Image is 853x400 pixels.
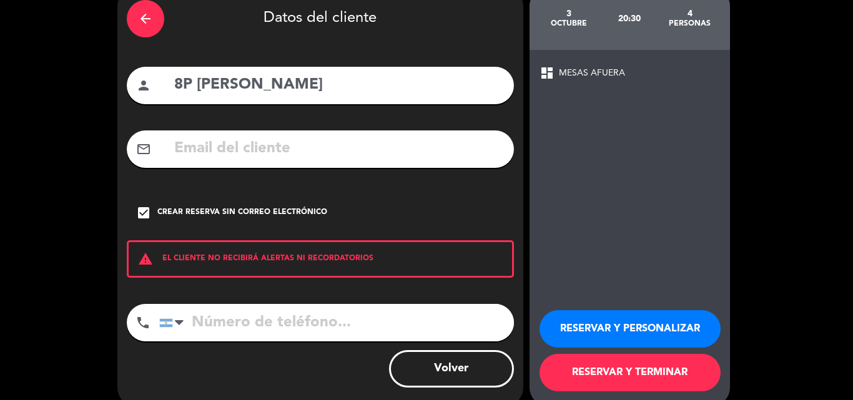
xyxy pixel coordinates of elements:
[136,315,150,330] i: phone
[136,78,151,93] i: person
[540,354,721,391] button: RESERVAR Y TERMINAR
[136,142,151,157] i: mail_outline
[659,9,720,19] div: 4
[389,350,514,388] button: Volver
[129,251,162,266] i: warning
[173,136,505,162] input: Email del cliente
[136,205,151,220] i: check_box
[127,240,514,278] div: EL CLIENTE NO RECIBIRÁ ALERTAS NI RECORDATORIOS
[659,19,720,29] div: personas
[539,9,599,19] div: 3
[173,72,505,98] input: Nombre del cliente
[160,305,189,341] div: Argentina: +54
[559,66,625,80] span: MESAS AFUERA
[540,66,555,80] span: dashboard
[157,207,327,219] div: Crear reserva sin correo electrónico
[539,19,599,29] div: octubre
[138,11,153,26] i: arrow_back
[540,310,721,348] button: RESERVAR Y PERSONALIZAR
[159,304,514,341] input: Número de teléfono...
